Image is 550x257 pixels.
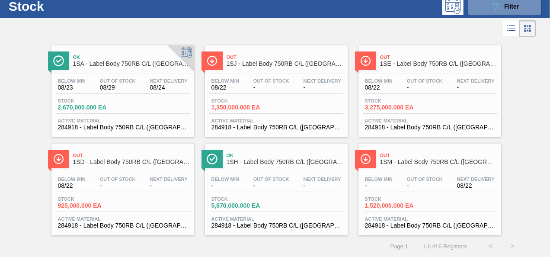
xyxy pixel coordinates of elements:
span: 1SE - Label Body 750RB C/L (Hogwarts) [380,61,497,67]
span: Ok [73,55,190,60]
a: ÍconeOk1SA - Label Body 750RB C/L ([GEOGRAPHIC_DATA])Below Min08/23Out Of Stock08/29Next Delivery... [45,39,198,137]
span: Ok [227,153,343,158]
span: Stock [211,196,272,202]
button: > [502,235,523,257]
span: Stock [365,98,425,103]
span: 3,275,000.000 EA [365,104,425,111]
span: 08/23 [58,84,86,91]
a: ÍconeOk1SH - Label Body 750RB C/L ([GEOGRAPHIC_DATA])Below Min-Out Of Stock-Next Delivery-Stock5,... [198,137,352,235]
span: 5,670,000.000 EA [211,202,272,209]
span: 1SJ - Label Body 750RB C/L (Hogwarts) [227,61,343,67]
span: Stock [58,98,118,103]
span: 925,000.000 EA [58,202,118,209]
span: Active Material [58,216,188,222]
img: Ícone [53,55,64,66]
span: - [100,183,136,189]
span: - [407,84,443,91]
span: Out [227,55,343,60]
span: - [304,84,341,91]
span: - [253,183,289,189]
a: ÍconeOut1SE - Label Body 750RB C/L ([GEOGRAPHIC_DATA])Below Min08/22Out Of Stock-Next Delivery-St... [352,39,505,137]
span: Stock [58,196,118,202]
span: Active Material [211,118,341,123]
span: Next Delivery [150,177,188,182]
span: Active Material [365,118,495,123]
span: Out Of Stock [253,78,289,84]
span: Below Min [211,177,239,182]
span: 08/22 [365,84,393,91]
span: - [365,183,393,189]
span: Below Min [365,78,393,84]
img: Ícone [53,154,64,164]
span: Out [73,153,190,158]
span: 1,350,000.000 EA [211,104,272,111]
a: ÍconeOut1SJ - Label Body 750RB C/L ([GEOGRAPHIC_DATA])Below Min08/22Out Of Stock-Next Delivery-St... [198,39,352,137]
span: Out [380,153,497,158]
span: 08/22 [457,183,495,189]
span: - [150,183,188,189]
span: Out Of Stock [100,78,136,84]
h1: Stock [9,1,128,11]
span: Next Delivery [457,177,495,182]
span: Page : 1 [390,243,408,250]
img: Ícone [360,154,371,164]
img: Ícone [207,55,217,66]
span: - [211,183,239,189]
span: - [304,183,341,189]
span: Active Material [211,216,341,222]
a: ÍconeOut1SM - Label Body 750RB C/L ([GEOGRAPHIC_DATA])Below Min-Out Of Stock-Next Delivery08/22St... [352,137,505,235]
span: Next Delivery [457,78,495,84]
span: 08/22 [211,84,239,91]
span: Stock [365,196,425,202]
span: Stock [211,98,272,103]
div: Card Vision [519,20,536,37]
span: - [457,84,495,91]
span: 08/29 [100,84,136,91]
span: 284918 - Label Body 750RB C/L (Hogwarts) [365,222,495,229]
span: Below Min [211,78,239,84]
div: List Vision [503,20,519,37]
span: 1 - 6 of 6 Registers [421,243,467,250]
span: 1SA - Label Body 750RB C/L (Hogwarts) [73,61,190,67]
span: Out Of Stock [407,78,443,84]
span: Out [380,55,497,60]
span: Active Material [365,216,495,222]
span: 284918 - Label Body 750RB C/L (Hogwarts) [58,222,188,229]
span: 1SD - Label Body 750RB C/L (Hogwarts) [73,159,190,165]
span: 1,520,000.000 EA [365,202,425,209]
span: Below Min [58,177,86,182]
span: 284918 - Label Body 750RB C/L (Hogwarts) [211,124,341,131]
a: ÍconeOut1SD - Label Body 750RB C/L ([GEOGRAPHIC_DATA])Below Min08/22Out Of Stock-Next Delivery-St... [45,137,198,235]
span: Next Delivery [150,78,188,84]
span: - [253,84,289,91]
span: 08/24 [150,84,188,91]
span: Out Of Stock [100,177,136,182]
span: 284918 - Label Body 750RB C/L (Hogwarts) [58,124,188,131]
span: Below Min [58,78,86,84]
span: 08/22 [58,183,86,189]
span: Filter [504,3,519,10]
span: - [407,183,443,189]
span: Next Delivery [304,78,341,84]
button: < [480,235,502,257]
span: Out Of Stock [253,177,289,182]
span: 284918 - Label Body 750RB C/L (Hogwarts) [365,124,495,131]
span: 1SM - Label Body 750RB C/L (Hogwarts) [380,159,497,165]
span: 284918 - Label Body 750RB C/L (Hogwarts) [211,222,341,229]
img: Ícone [207,154,217,164]
span: Out Of Stock [407,177,443,182]
span: 1SH - Label Body 750RB C/L (Hogwarts) [227,159,343,165]
span: Active Material [58,118,188,123]
img: Ícone [360,55,371,66]
span: Below Min [365,177,393,182]
span: 2,670,000.000 EA [58,104,118,111]
span: Next Delivery [304,177,341,182]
